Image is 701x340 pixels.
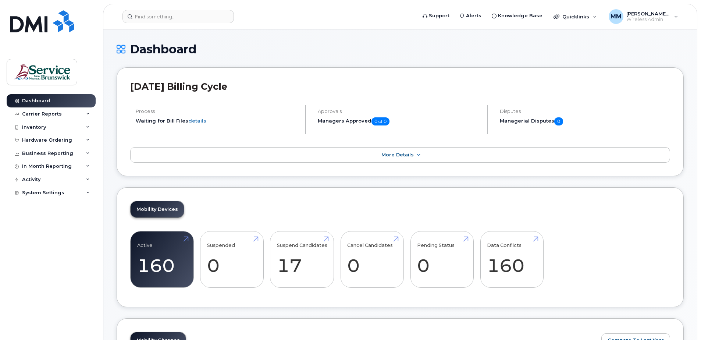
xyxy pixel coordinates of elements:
h5: Managers Approved [318,117,481,125]
span: 0 [554,117,563,125]
span: More Details [381,152,414,157]
a: Mobility Devices [131,201,184,217]
a: Cancel Candidates 0 [347,235,397,284]
h2: [DATE] Billing Cycle [130,81,670,92]
h5: Managerial Disputes [500,117,670,125]
a: Pending Status 0 [417,235,467,284]
span: 0 of 0 [371,117,389,125]
a: Data Conflicts 160 [487,235,537,284]
a: Suspend Candidates 17 [277,235,327,284]
a: details [188,118,206,124]
a: Active 160 [137,235,187,284]
h1: Dashboard [117,43,684,56]
h4: Approvals [318,109,481,114]
li: Waiting for Bill Files [136,117,299,124]
h4: Disputes [500,109,670,114]
h4: Process [136,109,299,114]
a: Suspended 0 [207,235,257,284]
